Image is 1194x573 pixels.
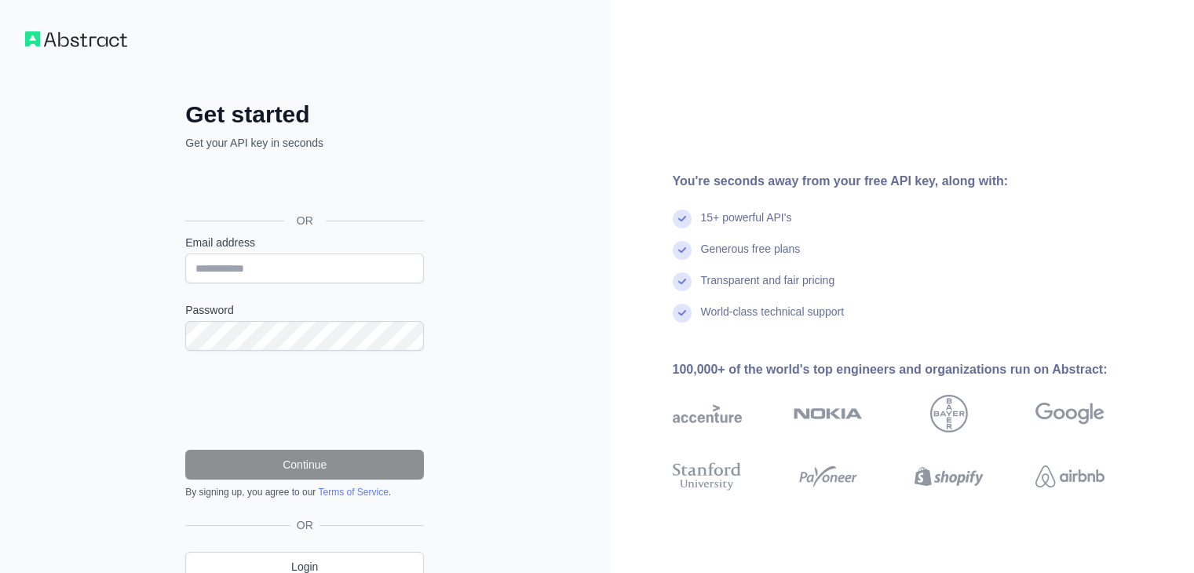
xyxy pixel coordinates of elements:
div: Transparent and fair pricing [701,272,835,304]
img: shopify [915,459,984,494]
img: accenture [673,395,742,432]
span: OR [284,213,326,228]
h2: Get started [185,100,424,129]
img: nokia [794,395,863,432]
img: google [1035,395,1105,432]
div: World-class technical support [701,304,845,335]
div: 100,000+ of the world's top engineers and organizations run on Abstract: [673,360,1155,379]
div: You're seconds away from your free API key, along with: [673,172,1155,191]
img: airbnb [1035,459,1105,494]
img: check mark [673,241,692,260]
p: Get your API key in seconds [185,135,424,151]
img: check mark [673,272,692,291]
label: Password [185,302,424,318]
label: Email address [185,235,424,250]
div: By signing up, you agree to our . [185,486,424,498]
iframe: reCAPTCHA [185,370,424,431]
img: Workflow [25,31,127,47]
span: OR [290,517,319,533]
div: Generous free plans [701,241,801,272]
button: Continue [185,450,424,480]
iframe: Sign in with Google Button [177,168,429,203]
img: bayer [930,395,968,432]
img: stanford university [673,459,742,494]
a: Terms of Service [318,487,388,498]
div: 15+ powerful API's [701,210,792,241]
img: check mark [673,210,692,228]
img: check mark [673,304,692,323]
img: payoneer [794,459,863,494]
